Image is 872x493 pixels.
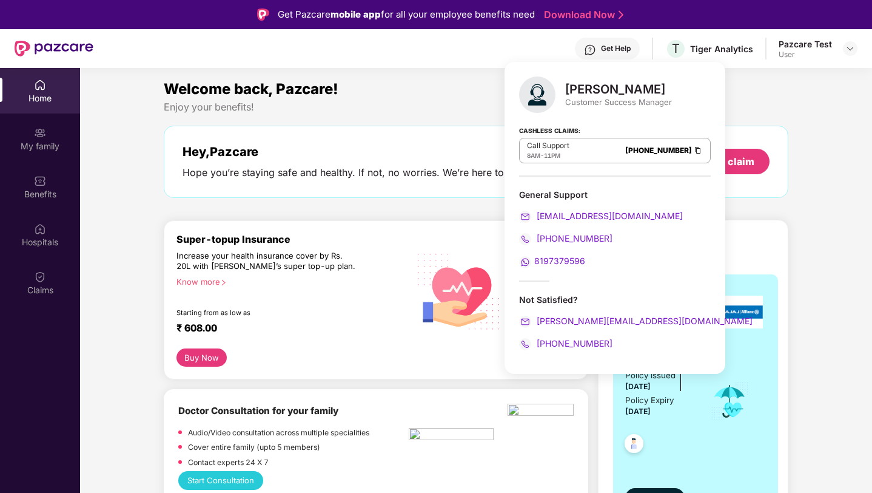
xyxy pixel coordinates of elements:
img: svg+xml;base64,PHN2ZyB4bWxucz0iaHR0cDovL3d3dy53My5vcmcvMjAwMC9zdmciIHhtbG5zOnhsaW5rPSJodHRwOi8vd3... [519,76,555,113]
img: svg+xml;base64,PHN2ZyB4bWxucz0iaHR0cDovL3d3dy53My5vcmcvMjAwMC9zdmciIHdpZHRoPSIyMCIgaGVpZ2h0PSIyMC... [519,316,531,328]
div: Get Pazcare for all your employee benefits need [278,7,535,22]
p: Audio/Video consultation across multiple specialities [188,427,369,438]
img: Logo [257,8,269,21]
div: Tiger Analytics [690,43,753,55]
a: [PERSON_NAME][EMAIL_ADDRESS][DOMAIN_NAME] [519,316,753,326]
span: [PHONE_NUMBER] [534,338,612,348]
img: svg+xml;base64,PHN2ZyB4bWxucz0iaHR0cDovL3d3dy53My5vcmcvMjAwMC9zdmciIHdpZHRoPSIyMCIgaGVpZ2h0PSIyMC... [519,338,531,350]
a: [PHONE_NUMBER] [519,338,612,348]
div: ₹ 608.00 [176,322,397,336]
p: Cover entire family (upto 5 members) [188,441,320,453]
img: svg+xml;base64,PHN2ZyB3aWR0aD0iMjAiIGhlaWdodD0iMjAiIHZpZXdCb3g9IjAgMCAyMCAyMCIgZmlsbD0ibm9uZSIgeG... [34,127,46,139]
div: General Support [519,189,711,268]
img: svg+xml;base64,PHN2ZyBpZD0iQ2xhaW0iIHhtbG5zPSJodHRwOi8vd3d3LnczLm9yZy8yMDAwL3N2ZyIgd2lkdGg9IjIwIi... [34,271,46,283]
div: Starting from as low as [176,308,358,317]
img: New Pazcare Logo [15,41,93,56]
img: physica%20-%20Edited.png [508,404,574,420]
img: svg+xml;base64,PHN2ZyB4bWxucz0iaHR0cDovL3d3dy53My5vcmcvMjAwMC9zdmciIHdpZHRoPSIyMCIgaGVpZ2h0PSIyMC... [519,233,531,245]
a: [EMAIL_ADDRESS][DOMAIN_NAME] [519,211,683,221]
img: svg+xml;base64,PHN2ZyB4bWxucz0iaHR0cDovL3d3dy53My5vcmcvMjAwMC9zdmciIHdpZHRoPSIyMCIgaGVpZ2h0PSIyMC... [519,211,531,223]
div: General Support [519,189,711,200]
span: [EMAIL_ADDRESS][DOMAIN_NAME] [534,211,683,221]
div: Not Satisfied? [519,294,711,305]
div: Not Satisfied? [519,294,711,350]
div: Super-topup Insurance [176,233,409,245]
div: Customer Success Manager [565,97,672,107]
span: 8AM [527,152,540,159]
b: Doctor Consultation for your family [178,405,338,416]
span: T [672,41,680,56]
a: 8197379596 [519,256,585,266]
div: Increase your health insurance cover by Rs. 20L with [PERSON_NAME]’s super top-up plan. [176,251,357,272]
img: Stroke [619,8,623,21]
strong: Cashless Claims: [519,123,580,137]
button: Start Consultation [178,471,263,490]
div: Pazcare Test [779,38,832,50]
img: svg+xml;base64,PHN2ZyBpZD0iSGVscC0zMngzMiIgeG1sbnM9Imh0dHA6Ly93d3cudzMub3JnLzIwMDAvc3ZnIiB3aWR0aD... [584,44,596,56]
strong: mobile app [330,8,381,20]
a: [PHONE_NUMBER] [625,146,692,155]
img: insurerLogo [711,296,763,328]
span: [PERSON_NAME][EMAIL_ADDRESS][DOMAIN_NAME] [534,316,753,326]
span: [PHONE_NUMBER] [534,233,612,243]
img: svg+xml;base64,PHN2ZyB4bWxucz0iaHR0cDovL3d3dy53My5vcmcvMjAwMC9zdmciIHdpZHRoPSIyMCIgaGVpZ2h0PSIyMC... [519,256,531,268]
img: svg+xml;base64,PHN2ZyBpZD0iSG9zcGl0YWxzIiB4bWxucz0iaHR0cDovL3d3dy53My5vcmcvMjAwMC9zdmciIHdpZHRoPS... [34,223,46,235]
span: 8197379596 [534,256,585,266]
span: right [220,279,227,286]
p: Contact experts 24 X 7 [188,457,269,468]
span: 11PM [544,152,560,159]
span: [DATE] [625,382,651,391]
div: Hey, Pazcare [183,144,529,159]
div: - [527,151,569,160]
img: pngtree-physiotherapy-physiotherapist-rehab-disability-stretching-png-image_6063262.png [409,428,494,444]
div: Know more [176,277,402,285]
button: Buy Now [176,348,227,367]
img: svg+xml;base64,PHN2ZyB4bWxucz0iaHR0cDovL3d3dy53My5vcmcvMjAwMC9zdmciIHdpZHRoPSI0OC45NDMiIGhlaWdodD... [619,430,649,460]
div: User [779,50,832,59]
span: Welcome back, Pazcare! [164,80,338,98]
img: svg+xml;base64,PHN2ZyBpZD0iQmVuZWZpdHMiIHhtbG5zPSJodHRwOi8vd3d3LnczLm9yZy8yMDAwL3N2ZyIgd2lkdGg9Ij... [34,175,46,187]
a: [PHONE_NUMBER] [519,233,612,243]
div: Hope you’re staying safe and healthy. If not, no worries. We’re here to help. [183,166,529,179]
img: svg+xml;base64,PHN2ZyBpZD0iSG9tZSIgeG1sbnM9Imh0dHA6Ly93d3cudzMub3JnLzIwMDAvc3ZnIiB3aWR0aD0iMjAiIG... [34,79,46,91]
img: icon [710,381,750,421]
div: Enjoy your benefits! [164,101,789,114]
div: Get Help [601,44,631,53]
div: [PERSON_NAME] [565,82,672,97]
img: svg+xml;base64,PHN2ZyBpZD0iRHJvcGRvd24tMzJ4MzIiIHhtbG5zPSJodHRwOi8vd3d3LnczLm9yZy8yMDAwL3N2ZyIgd2... [845,44,855,53]
a: Download Now [544,8,620,21]
span: [DATE] [625,407,651,416]
img: Clipboard Icon [693,145,703,155]
img: svg+xml;base64,PHN2ZyB4bWxucz0iaHR0cDovL3d3dy53My5vcmcvMjAwMC9zdmciIHhtbG5zOnhsaW5rPSJodHRwOi8vd3... [409,240,509,341]
div: Policy Expiry [625,394,674,407]
p: Call Support [527,141,569,151]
